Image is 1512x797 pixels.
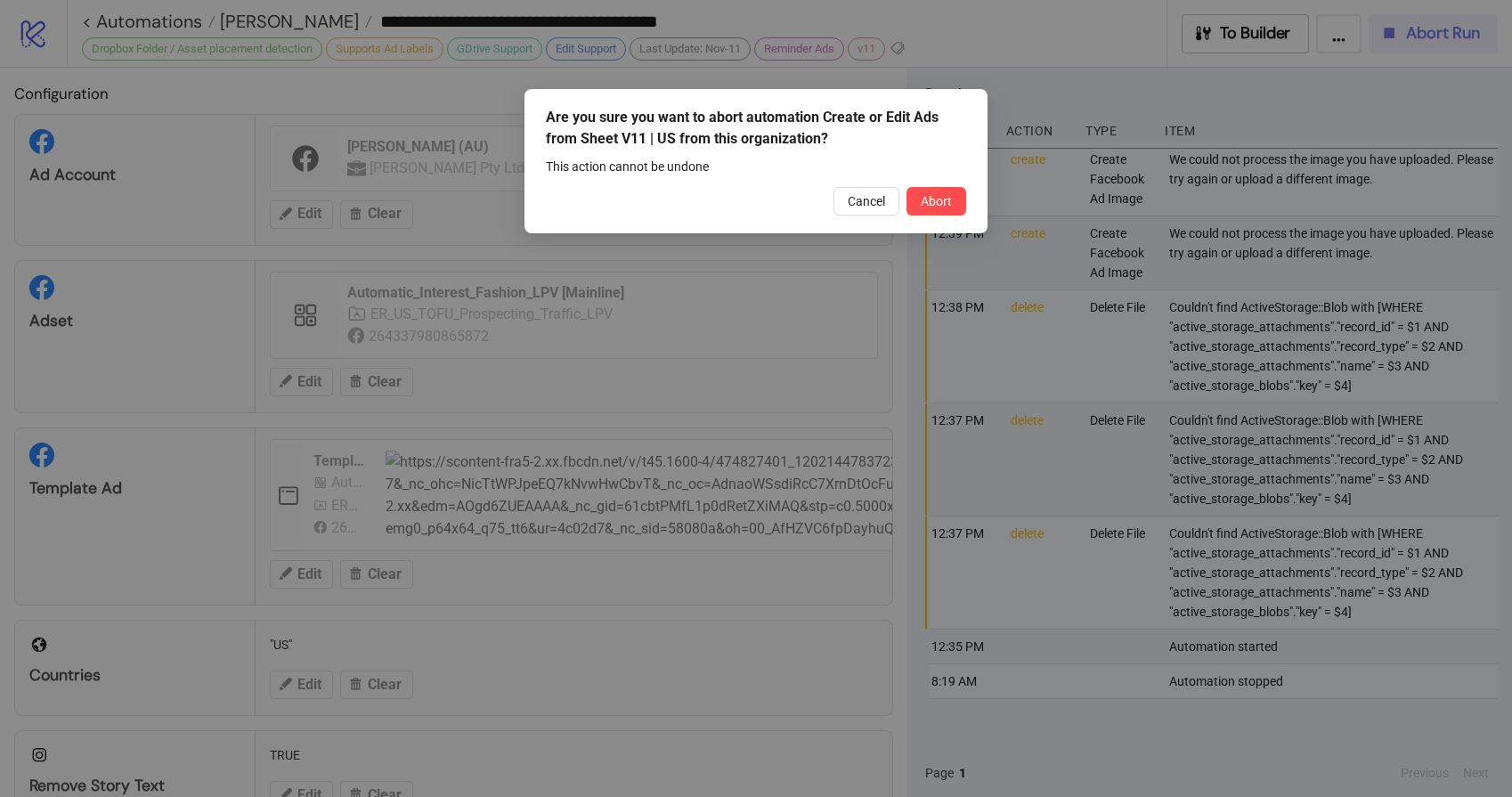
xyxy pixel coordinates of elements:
[546,157,966,176] div: This action cannot be undone
[921,194,952,208] span: Abort
[546,107,966,150] div: Are you sure you want to abort automation Create or Edit Ads from Sheet V11 | US from this organi...
[848,194,885,208] span: Cancel
[906,187,966,216] button: Abort
[833,187,899,216] button: Cancel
